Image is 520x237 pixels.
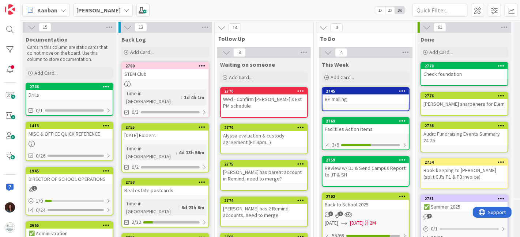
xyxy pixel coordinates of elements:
[121,178,209,228] a: 2753Real estate postcardsTime in [GEOGRAPHIC_DATA]:6d 23h 6m2/12
[429,49,453,55] span: Add Card...
[26,36,68,43] span: Documentation
[335,48,347,57] span: 4
[221,161,307,167] div: 2775
[26,168,113,184] div: 1945DIRECTOR OF SCHOOL OPERATIONS
[36,206,45,214] span: 0/24
[434,23,446,32] span: 61
[323,193,409,200] div: 2702
[5,4,15,15] img: Visit kanbanzone.com
[322,87,410,111] a: 2745BP mailing
[224,198,307,203] div: 2774
[221,88,307,94] div: 2770
[421,99,508,109] div: [PERSON_NAME] sharpeners for Elem
[32,186,37,191] span: 1
[124,199,178,215] div: Time in [GEOGRAPHIC_DATA]
[122,63,208,69] div: 2780
[395,7,405,14] span: 3x
[431,225,438,233] span: 0 / 1
[221,167,307,183] div: [PERSON_NAME] has parent account in Remind, need to merge?
[425,196,508,201] div: 2731
[5,222,15,233] img: avatar
[26,83,113,90] div: 2766
[323,157,409,163] div: 2759
[132,108,139,116] span: 0/3
[421,159,508,166] div: 2754
[26,90,113,100] div: Drills
[224,125,307,130] div: 2779
[220,124,308,154] a: 2779Alyssa evaluation & custody agreement (Fri 3pm...)
[36,107,43,114] span: 0/1
[122,69,208,79] div: STEM Club
[26,122,113,161] a: 1413MISC & OFFICE QUICK REFERENCE0/26
[135,23,147,32] span: 13
[323,157,409,179] div: 2759Review w/ DJ & Send Campus Report to JT & SH
[425,123,508,128] div: 2738
[26,197,113,206] div: 1/9
[221,197,307,220] div: 2774[PERSON_NAME] has 2 Remind accounts, need to merge
[27,44,112,62] p: Cards in this column are static cards that do not move on the board. Use this column to store doc...
[122,179,208,186] div: 2753
[421,202,508,211] div: ✅ Summer 2025
[323,94,409,104] div: BP mailing
[221,94,307,110] div: Wed - Confirm [PERSON_NAME]'s Ext PM schedule
[30,223,113,228] div: 2665
[421,195,508,202] div: 2731
[326,158,409,163] div: 2759
[323,124,409,134] div: Faciltiies Action Items
[421,166,508,182] div: Book keeping to [PERSON_NAME] (split CJ's P1 & P3 invoice)
[178,203,180,211] span: :
[320,35,406,42] span: To Do
[34,70,58,76] span: Add Card...
[375,7,385,14] span: 1x
[323,200,409,209] div: Back to School 2025
[220,160,308,191] a: 2775[PERSON_NAME] has parent account in Remind, need to merge?
[421,93,508,99] div: 2776
[218,35,304,42] span: Follow Up
[322,61,349,68] span: This Week
[421,122,508,152] a: 2738Audit: Fundraising Events Summary 24-25
[323,163,409,179] div: Review w/ DJ & Send Campus Report to JT & SH
[122,131,208,140] div: [DATE] Folders
[37,6,57,15] span: Kanban
[421,123,508,145] div: 2738Audit: Fundraising Events Summary 24-25
[122,186,208,195] div: Real estate postcards
[26,83,113,100] div: 2766Drills
[421,123,508,129] div: 2738
[323,88,409,94] div: 2745
[125,125,208,130] div: 2755
[130,49,154,55] span: Add Card...
[176,148,177,156] span: :
[323,118,409,134] div: 2769Faciltiies Action Items
[26,174,113,184] div: DIRECTOR OF SCHOOL OPERATIONS
[325,219,338,227] span: [DATE]
[338,211,343,216] span: 1
[124,89,181,105] div: Time in [GEOGRAPHIC_DATA]
[326,194,409,199] div: 2702
[26,167,113,215] a: 1945DIRECTOR OF SCHOOL OPERATIONS1/90/24
[30,84,113,89] div: 2766
[26,129,113,139] div: MISC & OFFICE QUICK REFERENCE
[132,218,141,226] span: 2/12
[221,161,307,183] div: 2775[PERSON_NAME] has parent account in Remind, need to merge?
[328,211,333,216] span: 3
[421,69,508,79] div: Check foundation
[421,92,508,116] a: 2776[PERSON_NAME] sharpeners for Elem
[421,63,508,69] div: 2778
[221,124,307,147] div: 2779Alyssa evaluation & custody agreement (Fri 3pm...)
[421,36,434,43] span: Done
[15,1,33,10] span: Support
[421,93,508,109] div: 2776[PERSON_NAME] sharpeners for Elem
[122,63,208,79] div: 2780STEM Club
[224,162,307,167] div: 2775
[5,202,15,213] img: RF
[220,197,308,227] a: 2774[PERSON_NAME] has 2 Remind accounts, need to merge
[26,83,113,116] a: 2766Drills0/1
[122,124,208,140] div: 2755[DATE] Folders
[331,74,354,81] span: Add Card...
[180,203,206,211] div: 6d 23h 6m
[322,156,410,187] a: 2759Review w/ DJ & Send Campus Report to JT & SH
[421,158,508,189] a: 2754Book keeping to [PERSON_NAME] (split CJ's P1 & P3 invoice)
[326,118,409,124] div: 2769
[229,23,241,32] span: 14
[229,74,252,81] span: Add Card...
